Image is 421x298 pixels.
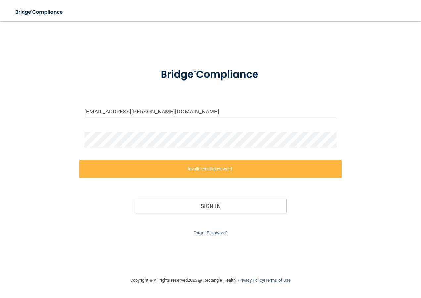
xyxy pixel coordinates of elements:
img: bridge_compliance_login_screen.278c3ca4.svg [150,61,271,88]
a: Terms of Use [265,278,291,283]
div: Copyright © All rights reserved 2025 @ Rectangle Health | | [90,270,331,291]
input: Email [84,104,337,119]
button: Sign In [135,199,286,213]
a: Forgot Password? [193,230,228,235]
img: bridge_compliance_login_screen.278c3ca4.svg [10,5,69,19]
label: Invalid email/password. [79,160,342,178]
a: Privacy Policy [238,278,264,283]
